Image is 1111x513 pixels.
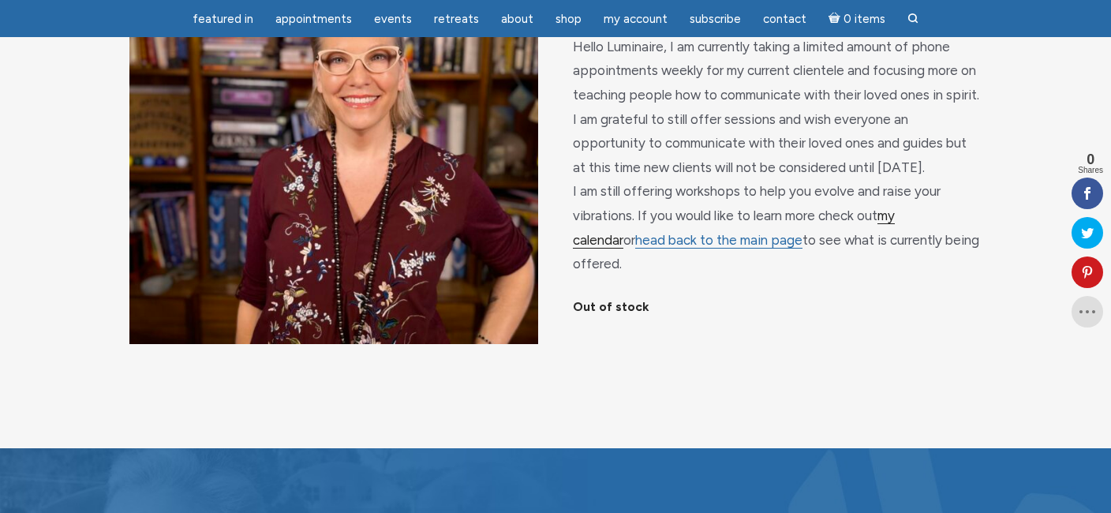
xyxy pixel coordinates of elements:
[844,13,885,25] span: 0 items
[573,208,895,249] a: my calendar
[690,12,741,26] span: Subscribe
[819,2,895,35] a: Cart0 items
[754,4,816,35] a: Contact
[501,12,533,26] span: About
[546,4,591,35] a: Shop
[365,4,421,35] a: Events
[635,232,802,249] a: head back to the main page
[1078,152,1103,167] span: 0
[555,12,582,26] span: Shop
[434,12,479,26] span: Retreats
[680,4,750,35] a: Subscribe
[492,4,543,35] a: About
[374,12,412,26] span: Events
[829,12,844,26] i: Cart
[183,4,263,35] a: featured in
[266,4,361,35] a: Appointments
[594,4,677,35] a: My Account
[573,39,979,271] span: Hello Luminaire, I am currently taking a limited amount of phone appointments weekly for my curre...
[193,12,253,26] span: featured in
[275,12,352,26] span: Appointments
[573,295,982,320] p: Out of stock
[763,12,806,26] span: Contact
[1078,167,1103,174] span: Shares
[425,4,488,35] a: Retreats
[604,12,668,26] span: My Account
